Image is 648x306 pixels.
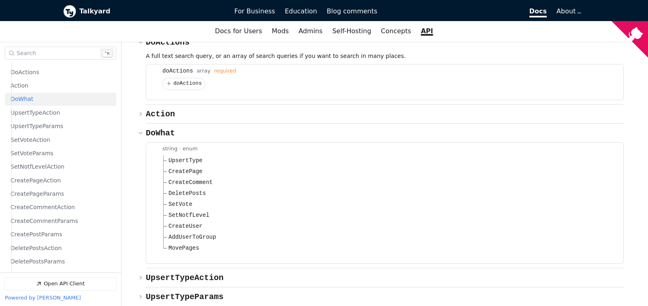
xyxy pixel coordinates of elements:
span: SetNotfLevel [168,211,209,220]
span: Blog comments [327,7,377,15]
a: UpsertTypeParams [11,120,113,133]
span: ⌃ [104,51,107,56]
a: Admins [294,24,327,38]
span: CreateCommentAction [11,204,75,212]
a: For Business [230,4,280,18]
a: UpsertTypeAction [11,107,113,119]
span: DoActions [11,68,39,76]
a: CreateCommentParams [11,215,113,227]
a: DeletePostsAction [11,242,113,255]
a: Mods [267,24,294,38]
a: SetVoteParams [11,147,113,160]
a: CreatePostParams [11,228,113,241]
a: API [416,24,438,38]
a: WebhookEventsPayload [11,269,113,282]
span: DoActions [146,38,190,47]
span: UpsertTypeAction [146,273,224,282]
a: DoActions [11,66,113,79]
a: Action [11,79,113,92]
span: For Business [234,7,275,15]
span: DoWhat [11,96,33,103]
span: Education [285,7,317,15]
a: Blog comments [322,4,382,18]
span: CreateCommentParams [11,217,78,225]
a: Docs [382,4,552,18]
span: CreateUser [168,222,202,231]
span: CreatePostParams [11,231,62,238]
span: array [197,68,211,74]
p: A full text search query, or an array of search queries if you want to search in many places. [146,51,624,61]
a: Self-Hosting [327,24,376,38]
a: Education [280,4,322,18]
span: DeletePostsAction [11,244,62,252]
a: Concepts [376,24,416,38]
span: UpsertTypeParams [11,122,63,130]
span: SetVoteParams [11,150,53,157]
span: enum [183,146,198,152]
a: Powered by [PERSON_NAME] [5,295,81,301]
a: Talkyard logoTalkyard [63,5,223,18]
a: Docs for Users [210,24,267,38]
span: SetNotfLevelAction [11,163,64,171]
a: CreatePageParams [11,188,113,200]
b: Talkyard [79,6,223,17]
span: DeletePostsParams [11,258,65,265]
button: ​ [146,105,175,123]
a: Open API Client [5,278,116,290]
div: doActions [162,68,193,74]
a: SetNotfLevelAction [11,161,113,173]
span: WebhookEventsPayload [11,272,78,279]
a: CreateCommentAction [11,201,113,214]
span: MovePages [168,244,199,253]
button: ​ [146,124,175,142]
img: Talkyard logo [63,5,76,18]
button: doActions [163,78,205,90]
a: SetVoteAction [11,134,113,146]
button: ​ [146,268,224,287]
span: DoWhat [146,128,175,138]
button: ​ [146,287,224,306]
span: CreatePageParams [11,190,64,198]
kbd: k [102,50,112,58]
span: DeletePosts [168,189,206,198]
span: Action [146,109,175,119]
span: UpsertTypeAction [11,109,60,117]
span: Search [17,50,36,56]
span: string [162,146,177,152]
span: CreatePage [168,167,202,176]
span: AddUserToGroup [168,233,216,242]
button: ​ [146,33,190,51]
a: About [556,7,580,15]
span: UpsertTypeParams [146,292,224,302]
span: SetVote [168,200,192,209]
div: required [214,68,236,74]
a: DeletePostsParams [11,255,113,268]
span: Action [11,82,28,90]
span: CreatePageAction [11,177,61,184]
span: SetVoteAction [11,136,50,144]
span: doActions [173,81,202,87]
span: Docs [529,7,547,17]
span: UpsertType [168,156,202,165]
span: CreateComment [168,178,213,187]
a: DoWhat [11,93,113,106]
a: CreatePageAction [11,174,113,187]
